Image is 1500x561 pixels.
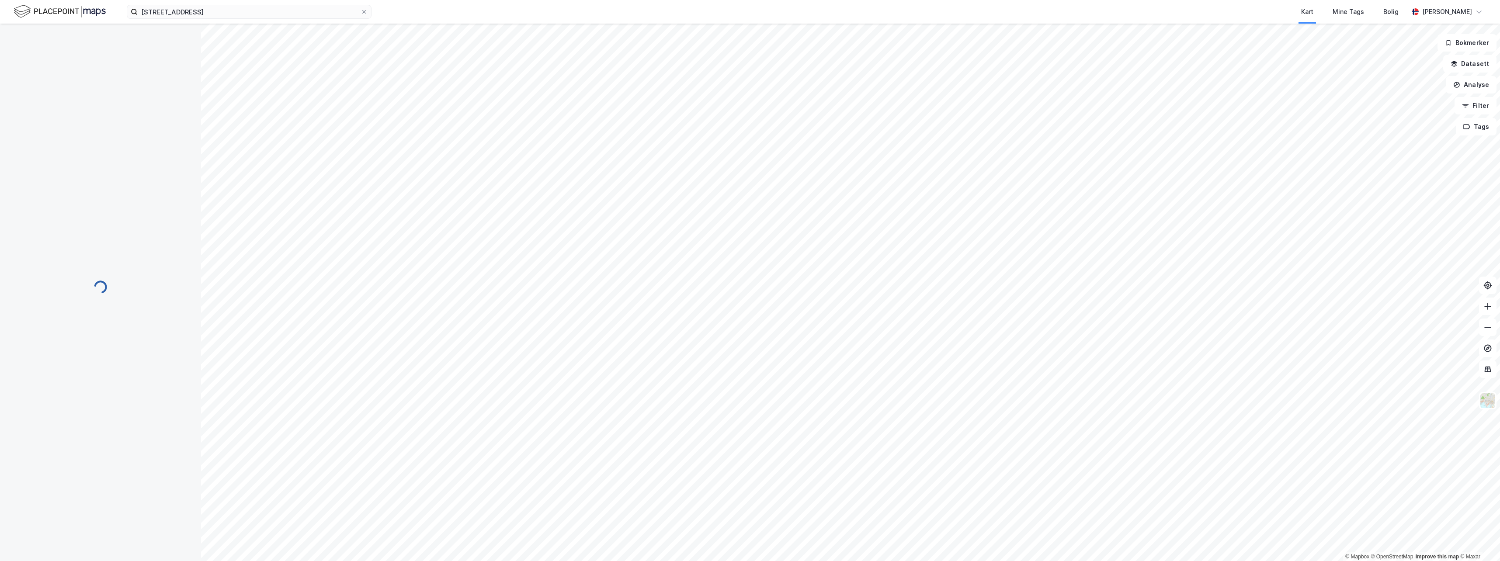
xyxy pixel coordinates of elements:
img: logo.f888ab2527a4732fd821a326f86c7f29.svg [14,4,106,19]
button: Bokmerker [1437,34,1497,52]
img: Z [1479,392,1496,409]
input: Søk på adresse, matrikkel, gårdeiere, leietakere eller personer [138,5,361,18]
button: Filter [1455,97,1497,114]
button: Datasett [1443,55,1497,73]
iframe: Chat Widget [1456,519,1500,561]
div: Bolig [1383,7,1399,17]
div: Mine Tags [1333,7,1364,17]
div: Kontrollprogram for chat [1456,519,1500,561]
a: Mapbox [1345,554,1369,560]
img: spinner.a6d8c91a73a9ac5275cf975e30b51cfb.svg [94,280,108,294]
button: Analyse [1446,76,1497,93]
a: Improve this map [1416,554,1459,560]
a: OpenStreetMap [1371,554,1413,560]
button: Tags [1456,118,1497,135]
div: [PERSON_NAME] [1422,7,1472,17]
div: Kart [1301,7,1313,17]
